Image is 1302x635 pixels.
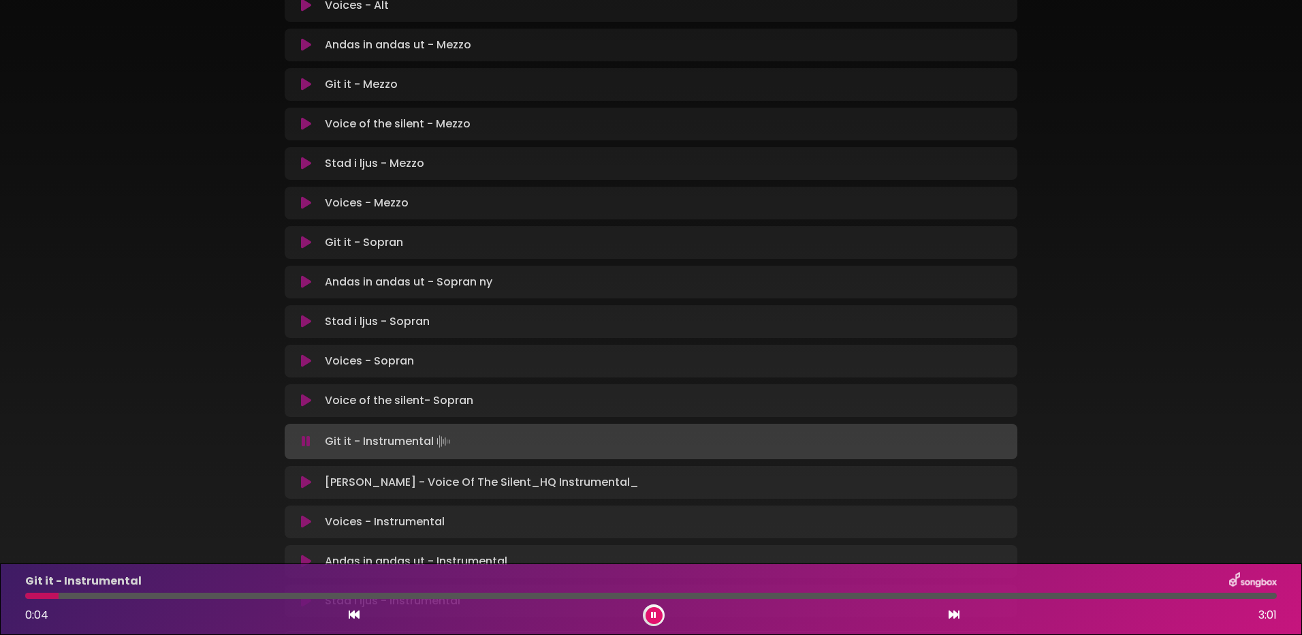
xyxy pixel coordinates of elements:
[325,514,445,530] p: Voices - Instrumental
[325,553,507,570] p: Andas in andas ut - Instrumental
[325,155,424,172] p: Stad i ljus - Mezzo
[325,474,639,491] p: [PERSON_NAME] - Voice Of The Silent_HQ Instrumental_
[325,432,453,451] p: Git it - Instrumental
[325,76,398,93] p: Git it - Mezzo
[325,274,492,290] p: Andas in andas ut - Sopran ny
[25,573,142,589] p: Git it - Instrumental
[325,353,414,369] p: Voices - Sopran
[25,607,48,623] span: 0:04
[325,116,471,132] p: Voice of the silent - Mezzo
[434,432,453,451] img: waveform4.gif
[325,37,471,53] p: Andas in andas ut - Mezzo
[325,234,403,251] p: Git it - Sopran
[1229,572,1277,590] img: songbox-logo-white.png
[325,195,409,211] p: Voices - Mezzo
[325,313,430,330] p: Stad i ljus - Sopran
[325,392,473,409] p: Voice of the silent- Sopran
[1258,607,1277,623] span: 3:01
